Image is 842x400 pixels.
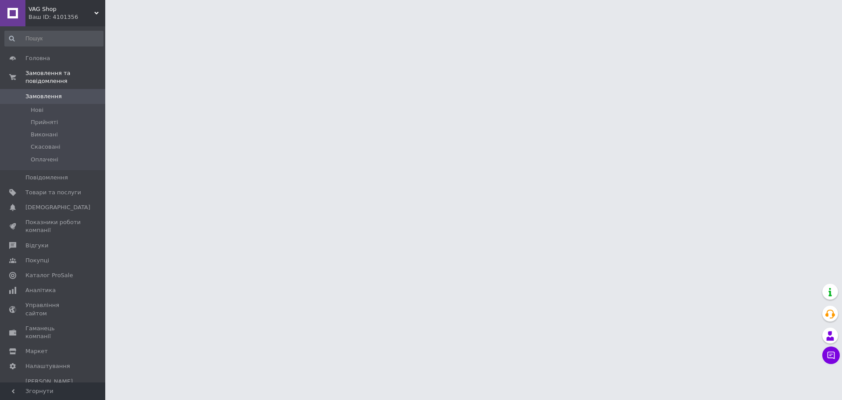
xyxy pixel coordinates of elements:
[25,174,68,182] span: Повідомлення
[25,204,90,211] span: [DEMOGRAPHIC_DATA]
[25,93,62,100] span: Замовлення
[25,218,81,234] span: Показники роботи компанії
[822,346,840,364] button: Чат з покупцем
[31,143,61,151] span: Скасовані
[4,31,103,46] input: Пошук
[25,347,48,355] span: Маркет
[31,118,58,126] span: Прийняті
[25,325,81,340] span: Гаманець компанії
[31,131,58,139] span: Виконані
[25,257,49,264] span: Покупці
[25,301,81,317] span: Управління сайтом
[25,54,50,62] span: Головна
[31,106,43,114] span: Нові
[25,189,81,196] span: Товари та послуги
[29,5,94,13] span: VAG Shop
[25,69,105,85] span: Замовлення та повідомлення
[29,13,105,21] div: Ваш ID: 4101356
[25,242,48,250] span: Відгуки
[25,286,56,294] span: Аналітика
[25,271,73,279] span: Каталог ProSale
[25,362,70,370] span: Налаштування
[31,156,58,164] span: Оплачені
